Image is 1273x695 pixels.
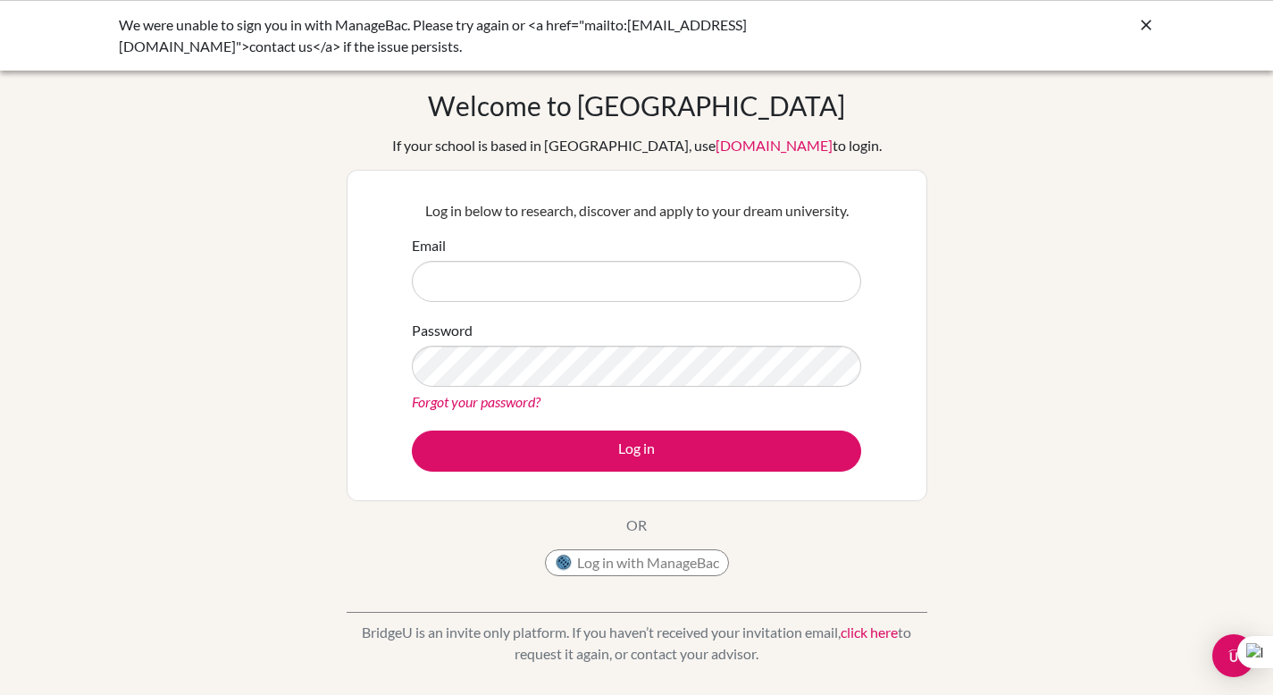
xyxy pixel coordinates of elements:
[716,137,833,154] a: [DOMAIN_NAME]
[841,624,898,641] a: click here
[347,622,927,665] p: BridgeU is an invite only platform. If you haven’t received your invitation email, to request it ...
[392,135,882,156] div: If your school is based in [GEOGRAPHIC_DATA], use to login.
[412,320,473,341] label: Password
[545,549,729,576] button: Log in with ManageBac
[412,393,540,410] a: Forgot your password?
[428,89,845,121] h1: Welcome to [GEOGRAPHIC_DATA]
[119,14,887,57] div: We were unable to sign you in with ManageBac. Please try again or <a href="mailto:[EMAIL_ADDRESS]...
[626,515,647,536] p: OR
[412,235,446,256] label: Email
[412,431,861,472] button: Log in
[412,200,861,222] p: Log in below to research, discover and apply to your dream university.
[1212,634,1255,677] div: Open Intercom Messenger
